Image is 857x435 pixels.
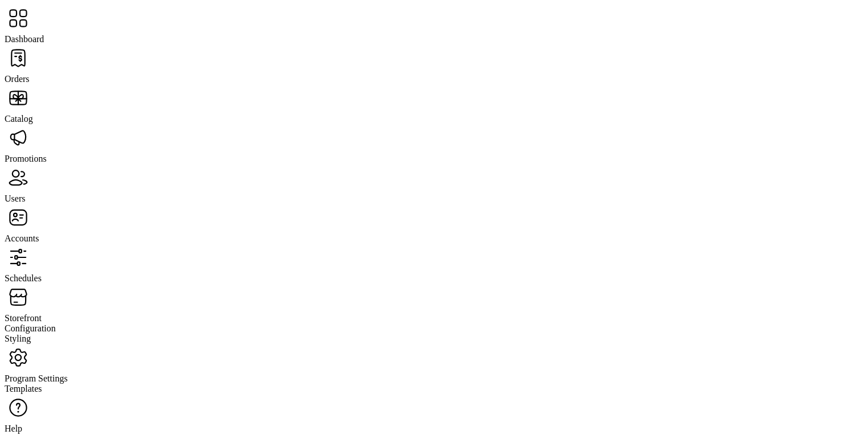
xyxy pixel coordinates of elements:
span: Catalog [5,114,33,124]
span: Program Settings [5,374,68,383]
span: Configuration [5,323,56,333]
span: Orders [5,74,30,84]
span: Promotions [5,154,47,163]
span: Dashboard [5,34,44,44]
span: Schedules [5,273,42,283]
span: Storefront [5,313,42,323]
span: Templates [5,384,42,393]
span: Styling [5,334,31,343]
span: Help [5,424,22,433]
span: Users [5,194,25,203]
span: Accounts [5,233,39,243]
